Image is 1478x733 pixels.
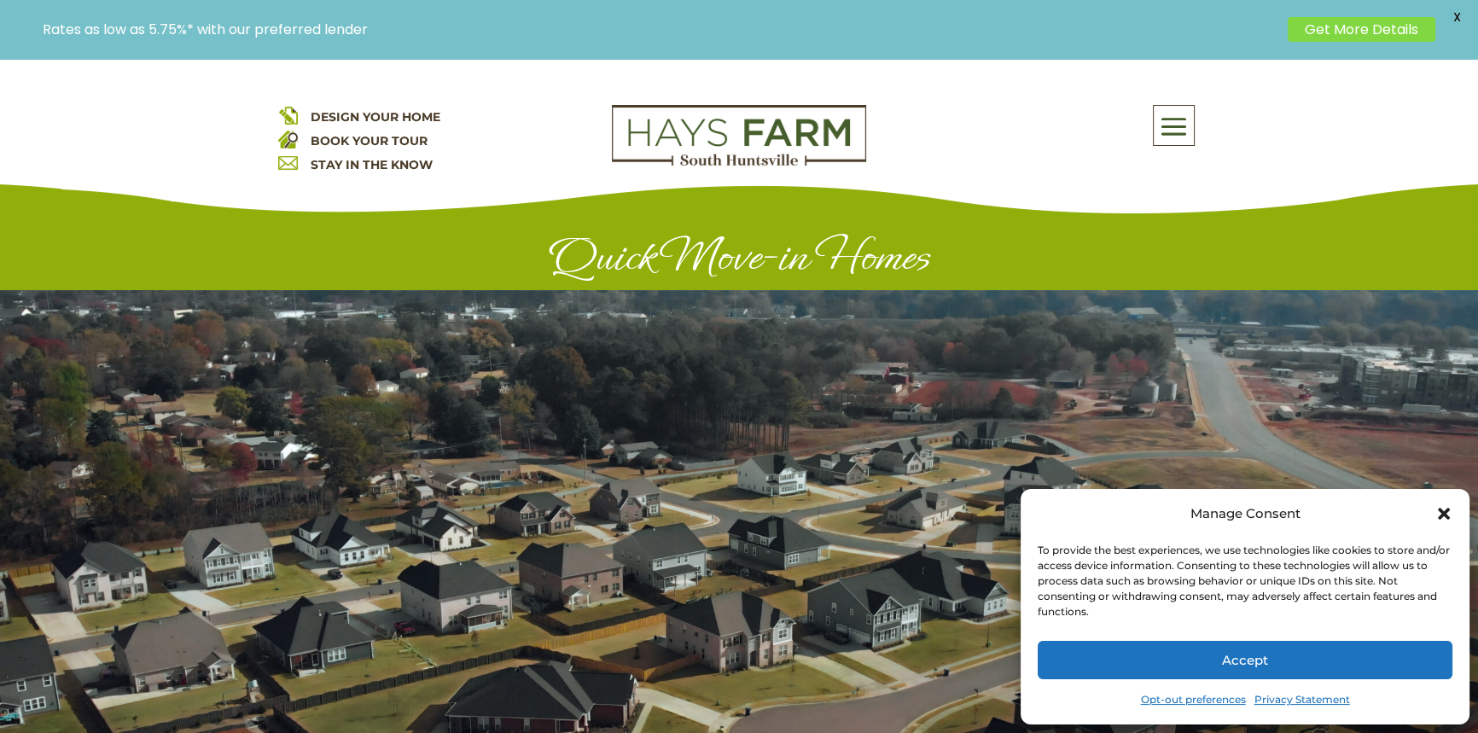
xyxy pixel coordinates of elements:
img: book your home tour [278,129,298,148]
a: Opt-out preferences [1141,688,1246,712]
span: X [1444,4,1469,30]
a: Get More Details [1288,17,1435,42]
div: To provide the best experiences, we use technologies like cookies to store and/or access device i... [1038,543,1451,620]
a: DESIGN YOUR HOME [311,109,440,125]
button: Accept [1038,641,1452,679]
p: Rates as low as 5.75%* with our preferred lender [43,21,1279,38]
img: Logo [612,105,866,166]
div: Close dialog [1435,505,1452,522]
a: Privacy Statement [1254,688,1350,712]
a: hays farm homes huntsville development [612,154,866,170]
h1: Quick Move-in Homes [278,231,1200,290]
a: STAY IN THE KNOW [311,157,433,172]
div: Manage Consent [1190,502,1301,526]
a: BOOK YOUR TOUR [311,133,428,148]
img: design your home [278,105,298,125]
